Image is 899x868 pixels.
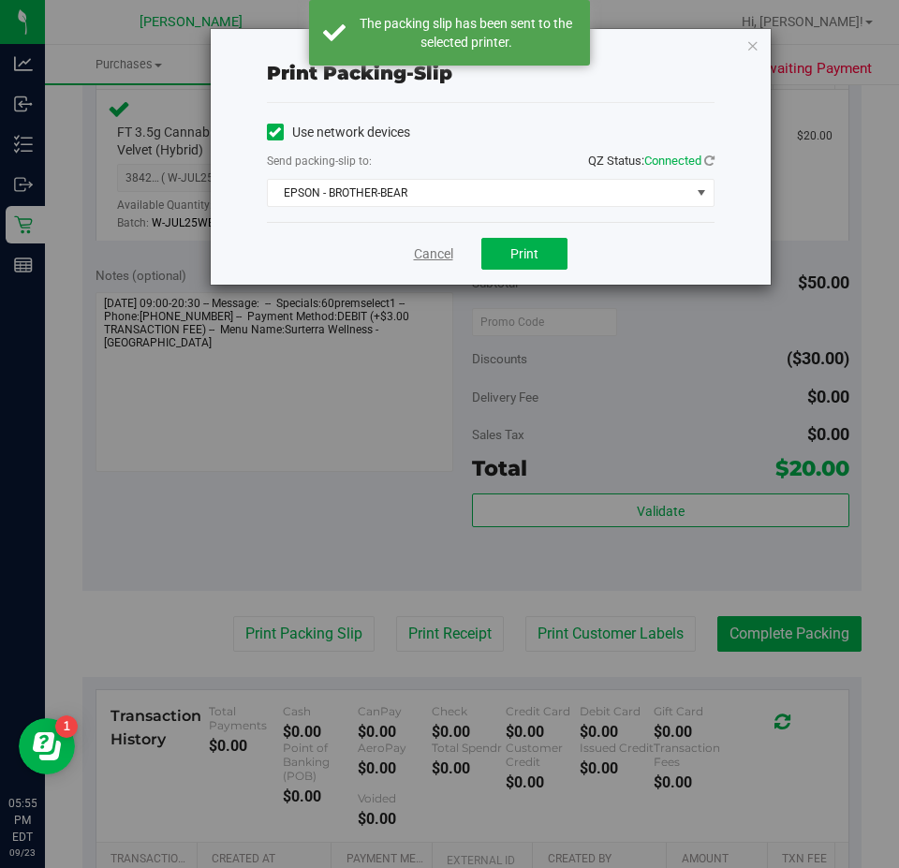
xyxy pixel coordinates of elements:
span: Print packing-slip [267,62,452,84]
span: Connected [644,154,701,168]
span: select [689,180,713,206]
span: QZ Status: [588,154,715,168]
span: Print [510,246,538,261]
span: EPSON - BROTHER-BEAR [268,180,690,206]
iframe: Resource center [19,718,75,774]
iframe: Resource center unread badge [55,715,78,738]
label: Use network devices [267,123,410,142]
label: Send packing-slip to: [267,153,372,169]
div: The packing slip has been sent to the selected printer. [356,14,576,51]
button: Print [481,238,567,270]
a: Cancel [414,244,453,264]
